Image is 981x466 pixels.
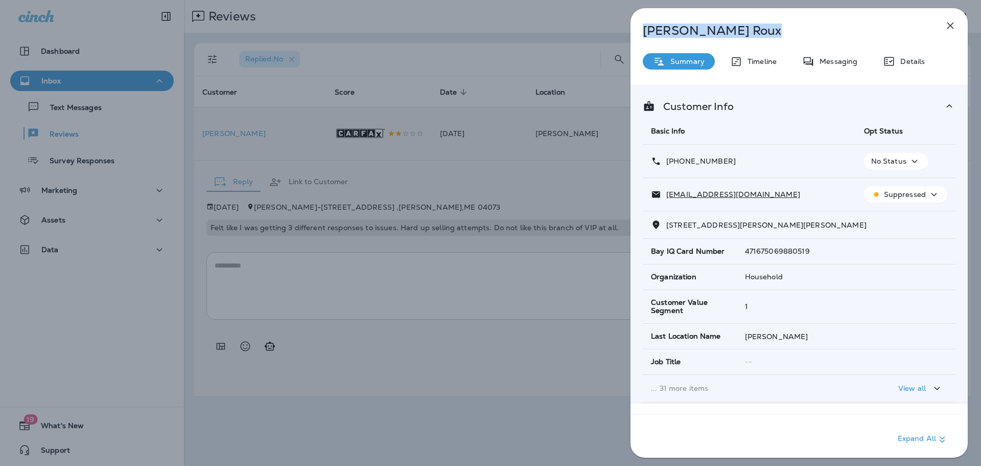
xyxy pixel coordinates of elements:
p: Customer Info [655,102,734,110]
span: Basic Info [651,126,685,136]
p: No Status [871,157,906,165]
span: Opt Status [864,126,903,136]
button: View all [894,379,947,398]
p: Messaging [814,57,857,65]
p: ... 31 more items [651,384,848,392]
span: Job Title [651,358,681,366]
p: [PHONE_NUMBER] [661,157,736,165]
span: 471675069880519 [745,247,810,256]
p: Summary [665,57,705,65]
span: Household [745,272,783,281]
button: Suppressed [864,186,947,203]
p: [PERSON_NAME] Roux [643,24,922,38]
span: Bay IQ Card Number [651,247,725,256]
p: [EMAIL_ADDRESS][DOMAIN_NAME] [661,190,800,198]
span: -- [745,357,752,366]
p: Expand All [898,433,948,446]
p: Details [895,57,925,65]
p: View all [898,384,926,392]
span: Customer Value Segment [651,298,729,316]
p: Suppressed [884,190,926,198]
button: No Status [864,153,928,169]
button: Expand All [894,430,952,449]
span: 1 [745,302,748,311]
span: Last Location Name [651,332,721,341]
p: Timeline [742,57,777,65]
span: Organization [651,273,696,281]
span: [PERSON_NAME] [745,332,808,341]
span: [STREET_ADDRESS][PERSON_NAME][PERSON_NAME] [666,220,867,230]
